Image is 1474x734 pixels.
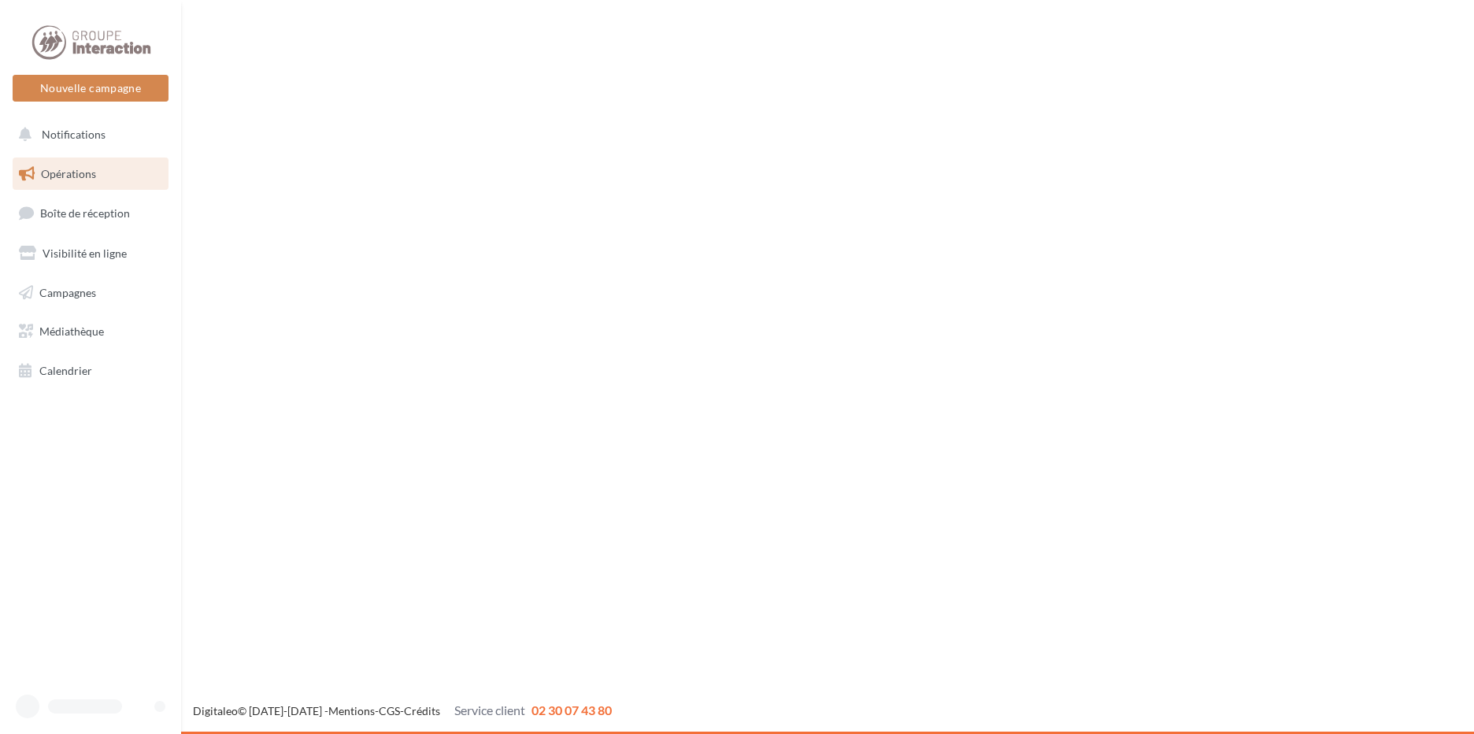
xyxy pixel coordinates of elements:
a: Visibilité en ligne [9,237,172,270]
span: Visibilité en ligne [43,247,127,260]
a: Digitaleo [193,704,238,717]
span: © [DATE]-[DATE] - - - [193,704,612,717]
a: Boîte de réception [9,196,172,230]
a: Calendrier [9,354,172,387]
span: Opérations [41,167,96,180]
span: Boîte de réception [40,206,130,220]
span: Calendrier [39,364,92,377]
a: Mentions [328,704,375,717]
a: Campagnes [9,276,172,310]
button: Nouvelle campagne [13,75,169,102]
a: Crédits [404,704,440,717]
a: Opérations [9,158,172,191]
span: 02 30 07 43 80 [531,702,612,717]
span: Campagnes [39,285,96,298]
button: Notifications [9,118,165,151]
span: Service client [454,702,525,717]
a: CGS [379,704,400,717]
span: Médiathèque [39,324,104,338]
span: Notifications [42,128,106,141]
a: Médiathèque [9,315,172,348]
